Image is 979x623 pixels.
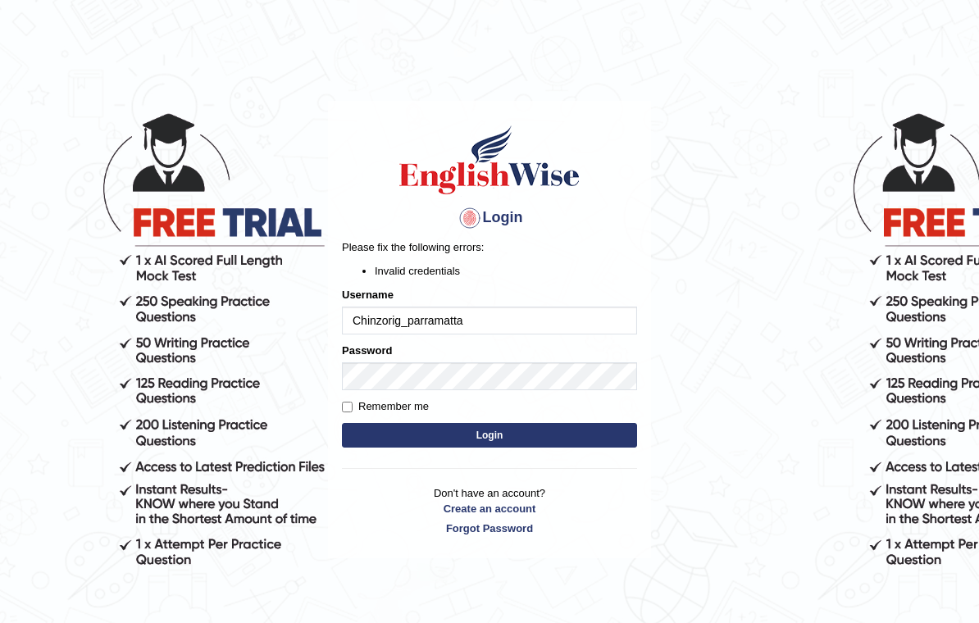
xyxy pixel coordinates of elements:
li: Invalid credentials [375,263,637,279]
a: Forgot Password [342,521,637,536]
label: Password [342,343,392,358]
label: Username [342,287,394,302]
p: Please fix the following errors: [342,239,637,255]
h4: Login [342,205,637,231]
img: Logo of English Wise sign in for intelligent practice with AI [396,123,583,197]
button: Login [342,423,637,448]
a: Create an account [342,501,637,516]
input: Remember me [342,402,353,412]
p: Don't have an account? [342,485,637,536]
label: Remember me [342,398,429,415]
